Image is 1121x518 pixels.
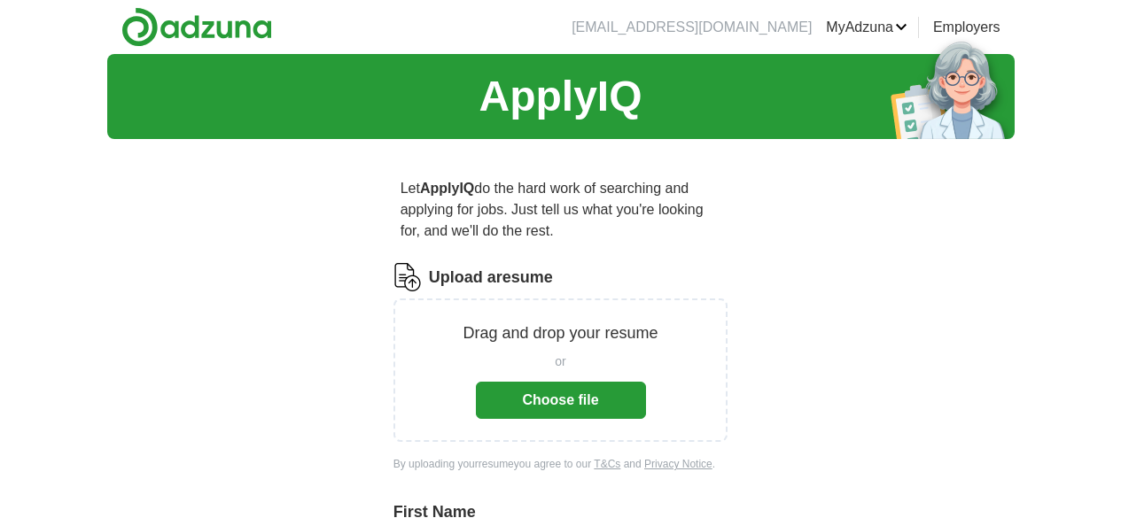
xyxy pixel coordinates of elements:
span: or [555,352,565,371]
h1: ApplyIQ [479,65,642,128]
a: T&Cs [594,458,620,470]
p: Drag and drop your resume [463,321,658,345]
button: Choose file [476,382,646,419]
a: Employers [933,17,1000,38]
strong: ApplyIQ [420,181,474,196]
img: CV Icon [393,263,422,291]
label: Upload a resume [429,266,553,290]
li: [EMAIL_ADDRESS][DOMAIN_NAME] [572,17,812,38]
div: By uploading your resume you agree to our and . [393,456,728,472]
a: MyAdzuna [826,17,907,38]
img: Adzuna logo [121,7,272,47]
p: Let do the hard work of searching and applying for jobs. Just tell us what you're looking for, an... [393,171,728,249]
a: Privacy Notice [644,458,712,470]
